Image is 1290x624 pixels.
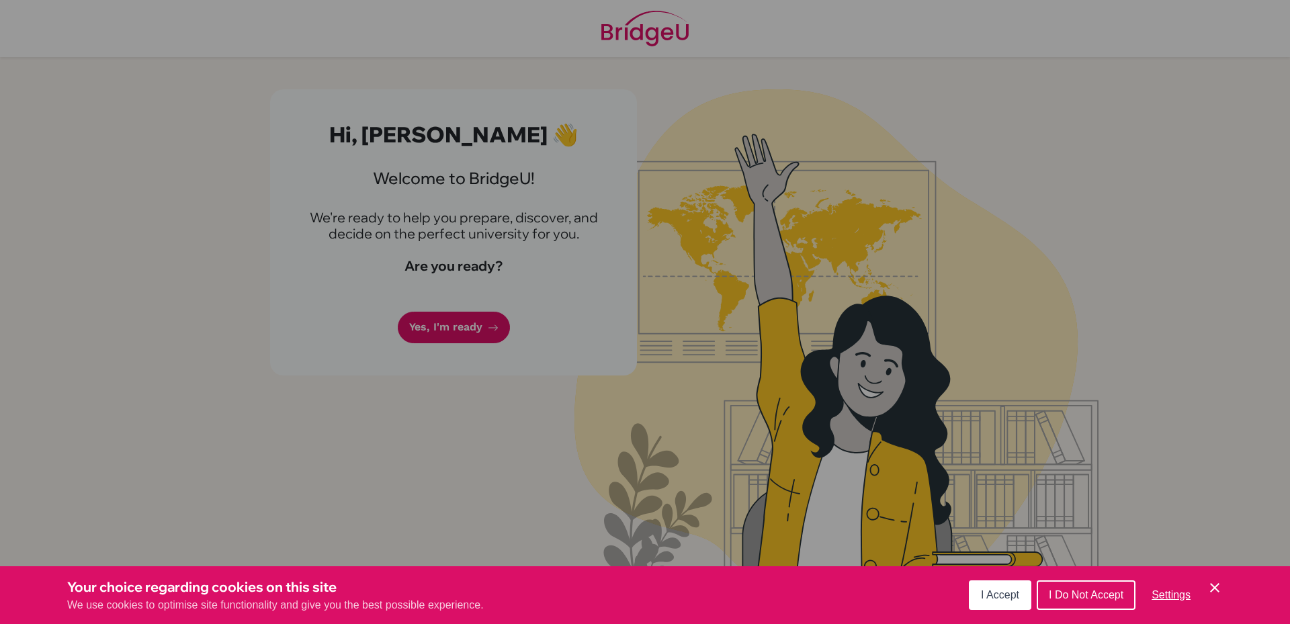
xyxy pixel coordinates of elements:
button: I Accept [969,580,1031,610]
button: Save and close [1207,580,1223,596]
button: I Do Not Accept [1037,580,1135,610]
button: Settings [1141,582,1201,609]
span: I Accept [981,589,1019,600]
span: I Do Not Accept [1049,589,1123,600]
p: We use cookies to optimise site functionality and give you the best possible experience. [67,597,484,613]
h3: Your choice regarding cookies on this site [67,577,484,597]
span: Settings [1152,589,1191,600]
